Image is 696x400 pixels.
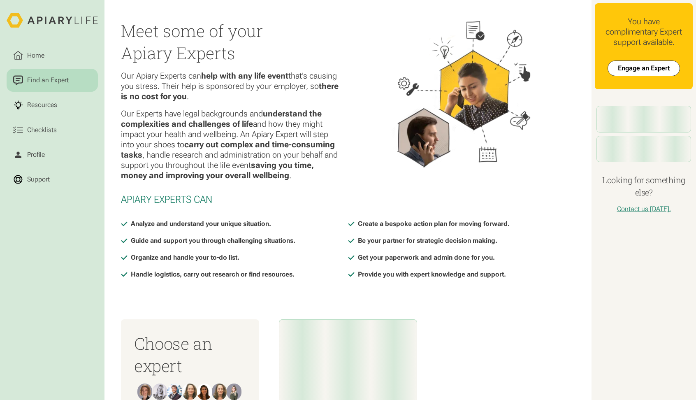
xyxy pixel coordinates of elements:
[131,219,271,229] div: Analyze and understand your unique situation.
[617,205,671,213] a: Contact us [DATE].
[7,168,98,191] a: Support
[131,270,295,280] div: Handle logistics, carry out research or find resources.
[131,253,239,263] div: Organize and handle your to-do list.
[7,118,98,141] a: Checklists
[201,71,288,81] strong: help with any life event
[7,143,98,166] a: Profile
[26,150,46,160] div: Profile
[121,71,341,102] p: Our Apiary Experts can that’s causing you stress. Their help is sponsored by your employer, so .
[608,60,680,76] a: Engage an Expert
[26,174,51,184] div: Support
[358,219,510,229] div: Create a bespoke action plan for moving forward.
[121,20,341,64] h2: Meet some of your Apiary Experts
[26,51,46,60] div: Home
[121,81,339,101] strong: there is no cost for you
[358,253,495,263] div: Get your paperwork and admin done for you.
[7,69,98,92] a: Find an Expert
[121,109,322,129] strong: understand the complexities and challenges of life
[26,75,70,85] div: Find an Expert
[358,236,497,246] div: Be your partner for strategic decision making.
[121,109,341,181] p: Our Experts have legal backgrounds and and how they might impact your health and wellbeing. An Ap...
[358,270,506,280] div: Provide you with expert knowledge and support.
[601,16,686,47] div: You have complimentary Expert support available.
[7,44,98,67] a: Home
[26,125,58,135] div: Checklists
[121,194,575,206] h2: Apiary Experts Can
[131,236,295,246] div: Guide and support you through challenging situations.
[7,93,98,116] a: Resources
[134,333,246,377] h3: Choose an expert
[121,160,314,180] strong: saving you time, money and improving your overall wellbeing
[121,140,335,160] strong: carry out complex and time-consuming tasks
[595,174,693,198] h4: Looking for something else?
[26,100,59,110] div: Resources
